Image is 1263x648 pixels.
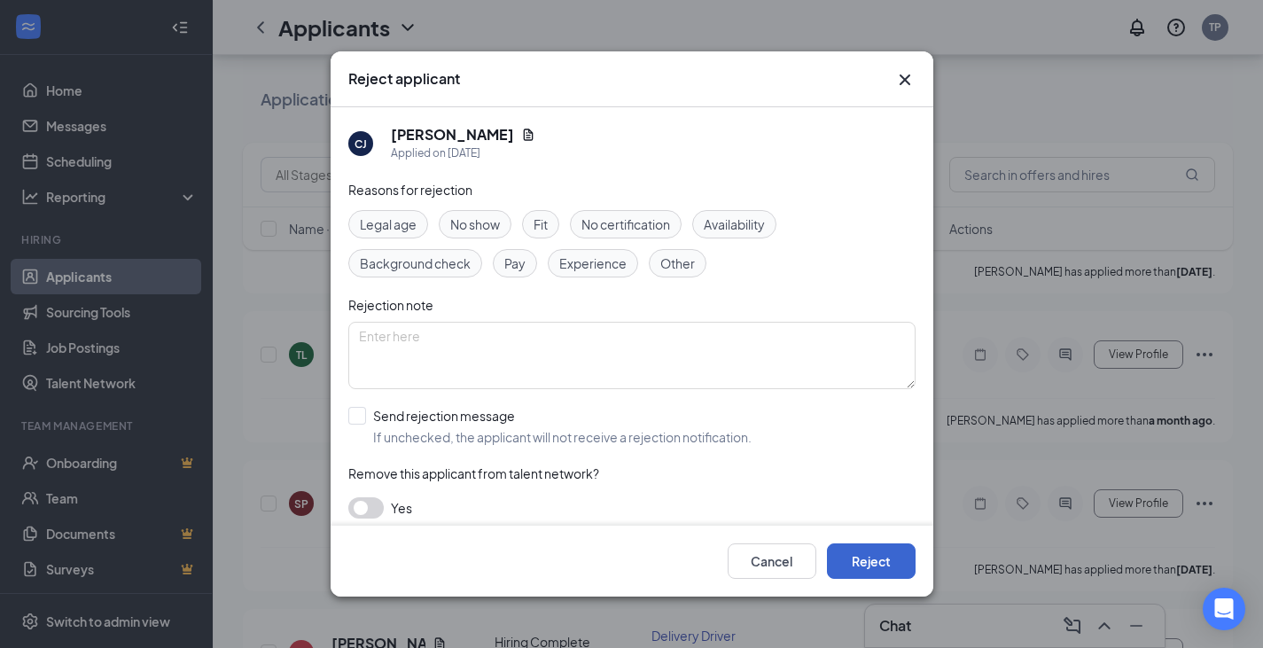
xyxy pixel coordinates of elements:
[355,137,367,152] div: CJ
[391,125,514,144] h5: [PERSON_NAME]
[504,254,526,273] span: Pay
[348,297,433,313] span: Rejection note
[894,69,916,90] button: Close
[894,69,916,90] svg: Cross
[827,543,916,579] button: Reject
[391,144,535,162] div: Applied on [DATE]
[348,465,599,481] span: Remove this applicant from talent network?
[391,497,412,519] span: Yes
[450,215,500,234] span: No show
[581,215,670,234] span: No certification
[660,254,695,273] span: Other
[559,254,627,273] span: Experience
[704,215,765,234] span: Availability
[348,182,472,198] span: Reasons for rejection
[534,215,548,234] span: Fit
[521,128,535,142] svg: Document
[348,69,460,89] h3: Reject applicant
[360,254,471,273] span: Background check
[1203,588,1245,630] div: Open Intercom Messenger
[728,543,816,579] button: Cancel
[360,215,417,234] span: Legal age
